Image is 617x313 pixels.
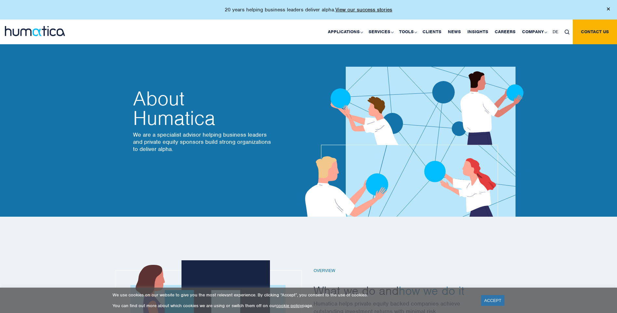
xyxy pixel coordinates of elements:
[133,131,273,153] p: We are a specialist advisor helping business leaders and private equity sponsors build strong org...
[133,89,273,108] span: About
[396,20,419,44] a: Tools
[325,20,365,44] a: Applications
[113,292,473,298] p: We use cookies on our website to give you the most relevant experience. By clicking “Accept”, you...
[419,20,445,44] a: Clients
[286,29,542,217] img: about_banner1
[573,20,617,44] a: Contact us
[113,303,473,308] p: You can find out more about which cookies we are using or switch them off on our page.
[314,268,489,274] h6: Overview
[519,20,549,44] a: Company
[276,303,302,308] a: cookie policy
[335,7,392,13] a: View our success stories
[225,7,392,13] p: 20 years helping business leaders deliver alpha.
[5,26,65,36] img: logo
[491,20,519,44] a: Careers
[365,20,396,44] a: Services
[549,20,561,44] a: DE
[553,29,558,34] span: DE
[445,20,464,44] a: News
[565,30,570,34] img: search_icon
[399,283,464,298] span: how we do it
[133,89,273,128] h2: Humatica
[481,295,505,306] a: ACCEPT
[314,283,489,298] h2: What we do and
[464,20,491,44] a: Insights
